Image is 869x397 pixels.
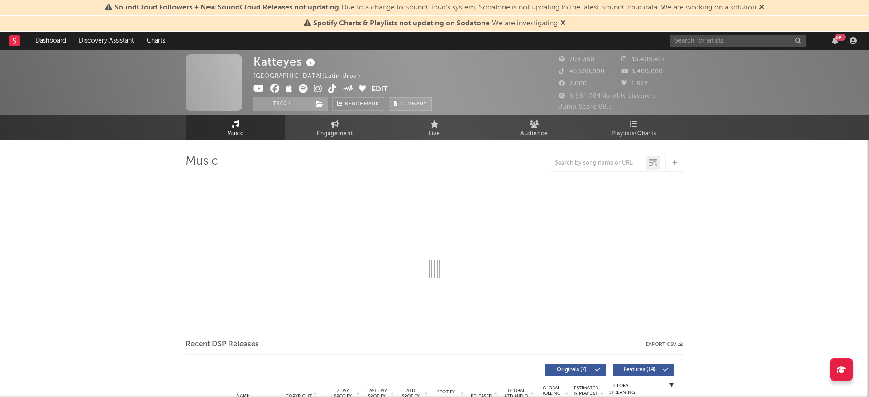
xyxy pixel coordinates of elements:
[372,84,388,95] button: Edit
[559,57,595,62] span: 708,388
[670,35,806,47] input: Search for artists
[646,342,683,347] button: Export CSV
[186,115,285,140] a: Music
[611,128,656,139] span: Playlists/Charts
[253,71,372,82] div: [GEOGRAPHIC_DATA] | Latin Urban
[559,93,656,99] span: 8,664,764 Monthly Listeners
[621,57,665,62] span: 13,408,417
[759,4,764,11] span: Dismiss
[186,339,259,350] span: Recent DSP Releases
[559,81,587,87] span: 2,000
[619,367,660,373] span: Features ( 14 )
[559,104,612,110] span: Jump Score: 88.3
[285,115,385,140] a: Engagement
[140,32,172,50] a: Charts
[484,115,584,140] a: Audience
[559,69,605,75] span: 45,500,000
[227,128,244,139] span: Music
[520,128,548,139] span: Audience
[345,99,379,110] span: Benchmark
[115,4,756,11] span: : Due to a change to SoundCloud's system, Sodatone is not updating to the latest SoundCloud data....
[551,367,592,373] span: Originals ( 7 )
[832,37,838,44] button: 99+
[621,69,663,75] span: 1,400,000
[584,115,683,140] a: Playlists/Charts
[429,128,440,139] span: Live
[550,160,646,167] input: Search by song name or URL
[545,364,606,376] button: Originals(7)
[560,20,566,27] span: Dismiss
[385,115,484,140] a: Live
[313,20,558,27] span: : We are investigating
[332,97,384,111] a: Benchmark
[253,54,317,69] div: Katteyes
[72,32,140,50] a: Discovery Assistant
[400,102,427,107] span: Summary
[317,128,353,139] span: Engagement
[253,97,310,111] button: Track
[29,32,72,50] a: Dashboard
[313,20,490,27] span: Spotify Charts & Playlists not updating on Sodatone
[613,364,674,376] button: Features(14)
[621,81,648,87] span: 1,822
[115,4,339,11] span: SoundCloud Followers + New SoundCloud Releases not updating
[835,34,846,41] div: 99 +
[389,97,432,111] button: Summary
